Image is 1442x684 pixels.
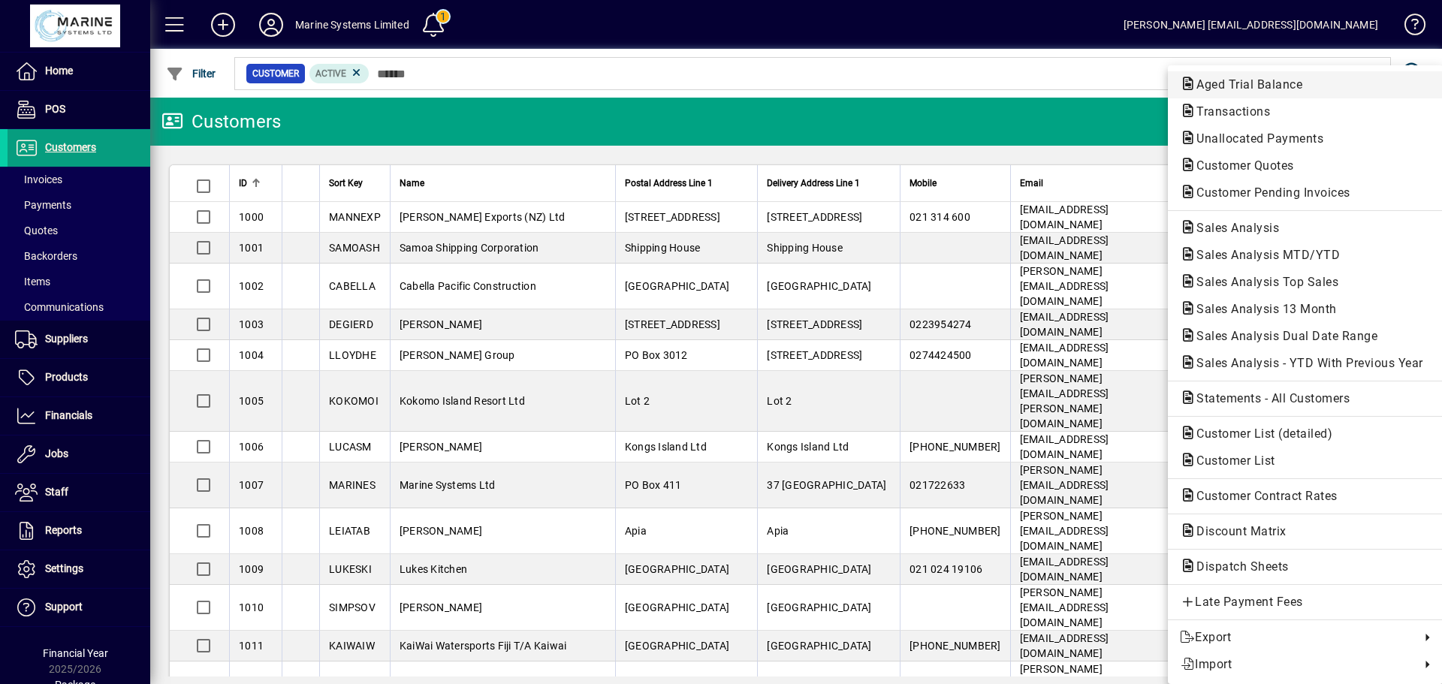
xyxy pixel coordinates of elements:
span: Sales Analysis MTD/YTD [1180,248,1347,262]
span: Customer List [1180,453,1283,468]
span: Sales Analysis Top Sales [1180,275,1346,289]
span: Transactions [1180,104,1278,119]
span: Sales Analysis - YTD With Previous Year [1180,356,1431,370]
span: Customer List (detailed) [1180,426,1340,441]
span: Late Payment Fees [1180,593,1431,611]
span: Discount Matrix [1180,524,1294,538]
span: Customer Quotes [1180,158,1302,173]
span: Unallocated Payments [1180,131,1331,146]
span: Sales Analysis Dual Date Range [1180,329,1385,343]
span: Aged Trial Balance [1180,77,1310,92]
span: Import [1180,655,1413,673]
span: Customer Contract Rates [1180,489,1345,503]
span: Export [1180,628,1413,646]
span: Sales Analysis [1180,221,1287,235]
span: Dispatch Sheets [1180,559,1296,574]
span: Sales Analysis 13 Month [1180,302,1344,316]
span: Customer Pending Invoices [1180,185,1358,200]
span: Statements - All Customers [1180,391,1357,405]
